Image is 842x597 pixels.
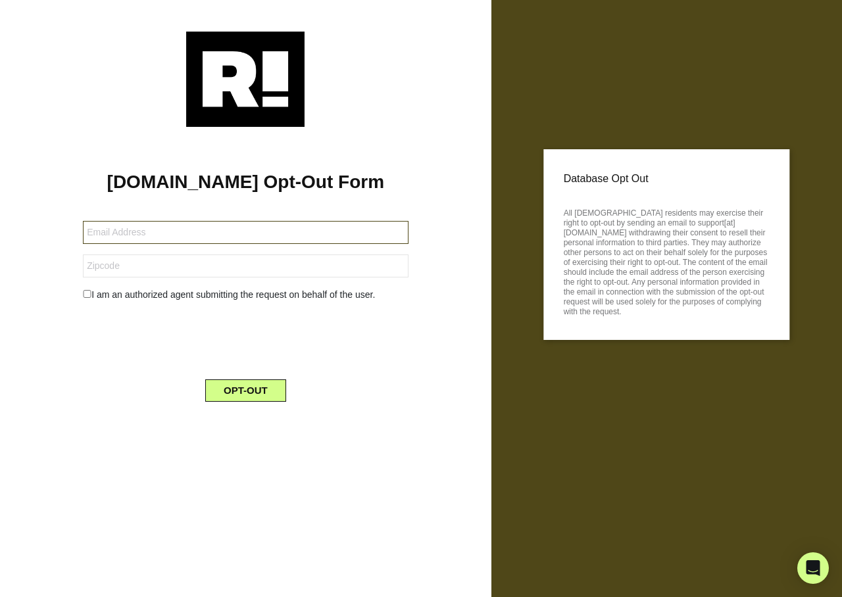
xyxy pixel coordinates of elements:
iframe: reCAPTCHA [145,312,345,364]
button: OPT-OUT [205,379,286,402]
h1: [DOMAIN_NAME] Opt-Out Form [20,171,472,193]
div: I am an authorized agent submitting the request on behalf of the user. [73,288,418,302]
p: Database Opt Out [564,169,770,189]
img: Retention.com [186,32,305,127]
input: Zipcode [83,254,408,277]
p: All [DEMOGRAPHIC_DATA] residents may exercise their right to opt-out by sending an email to suppo... [564,204,770,317]
input: Email Address [83,221,408,244]
div: Open Intercom Messenger [797,552,829,584]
